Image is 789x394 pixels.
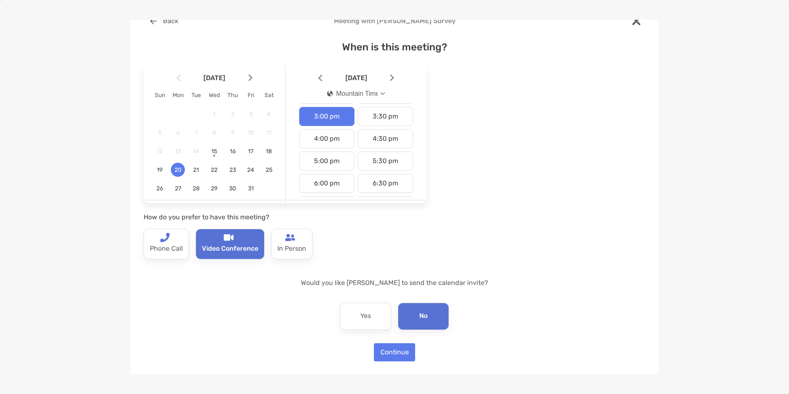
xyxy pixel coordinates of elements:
[189,166,203,173] span: 21
[244,185,258,192] span: 31
[285,233,295,242] img: type-call
[324,74,388,82] span: [DATE]
[262,148,276,155] span: 18
[299,107,354,126] div: 3:00 pm
[358,174,413,193] div: 6:30 pm
[360,310,371,323] p: Yes
[327,90,333,97] img: icon
[144,41,645,53] h4: When is this meeting?
[207,129,221,136] span: 8
[153,148,167,155] span: 12
[380,92,385,95] img: Open dropdown arrow
[390,74,394,81] img: Arrow icon
[153,166,167,173] span: 19
[260,92,278,99] div: Sat
[299,152,354,171] div: 5:00 pm
[151,92,169,99] div: Sun
[144,212,427,222] p: How do you prefer to have this meeting?
[171,148,185,155] span: 13
[189,148,203,155] span: 14
[242,92,260,99] div: Fri
[299,196,354,215] div: 7:00 pm
[318,74,322,81] img: Arrow icon
[171,166,185,173] span: 20
[171,129,185,136] span: 6
[226,185,240,192] span: 30
[248,74,253,81] img: Arrow icon
[358,129,413,148] div: 4:30 pm
[358,152,413,171] div: 5:30 pm
[262,166,276,173] span: 25
[205,92,223,99] div: Wed
[632,17,640,25] img: close modal
[153,185,167,192] span: 26
[262,111,276,118] span: 4
[419,310,428,323] p: No
[187,92,205,99] div: Tue
[171,185,185,192] span: 27
[207,185,221,192] span: 29
[224,92,242,99] div: Thu
[374,343,415,361] button: Continue
[327,90,378,97] div: Mountain Time
[244,111,258,118] span: 3
[189,129,203,136] span: 7
[299,129,354,148] div: 4:00 pm
[144,12,184,30] button: Back
[226,148,240,155] span: 16
[202,242,258,256] p: Video Conference
[177,74,181,81] img: Arrow icon
[153,129,167,136] span: 5
[150,18,157,24] img: button icon
[169,92,187,99] div: Mon
[207,166,221,173] span: 22
[144,17,645,25] h4: Meeting with [PERSON_NAME] Survey
[358,196,413,215] div: 7:30 pm
[182,74,247,82] span: [DATE]
[226,129,240,136] span: 9
[358,107,413,126] div: 3:30 pm
[244,148,258,155] span: 17
[150,242,183,256] p: Phone Call
[244,129,258,136] span: 10
[160,233,170,242] img: type-call
[244,166,258,173] span: 24
[226,111,240,118] span: 2
[207,148,221,155] span: 15
[262,129,276,136] span: 11
[224,233,234,242] img: type-call
[320,84,392,103] button: iconMountain Time
[207,111,221,118] span: 1
[226,166,240,173] span: 23
[189,185,203,192] span: 28
[277,242,306,256] p: In Person
[144,278,645,288] p: Would you like [PERSON_NAME] to send the calendar invite?
[299,174,354,193] div: 6:00 pm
